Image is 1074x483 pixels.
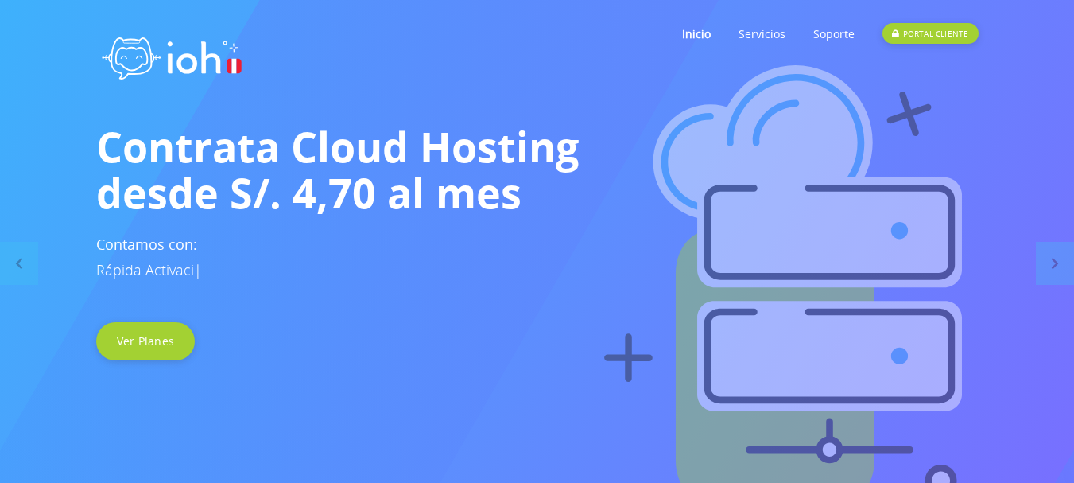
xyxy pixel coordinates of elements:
[682,2,711,65] a: Inicio
[96,123,979,216] h1: Contrata Cloud Hosting desde S/. 4,70 al mes
[194,260,202,279] span: |
[96,260,194,279] span: Rápida Activaci
[882,2,978,65] a: PORTAL CLIENTE
[739,2,785,65] a: Servicios
[96,322,196,360] a: Ver Planes
[882,23,978,44] div: PORTAL CLIENTE
[96,20,247,91] img: logo ioh
[813,2,855,65] a: Soporte
[96,232,979,282] h3: Contamos con:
